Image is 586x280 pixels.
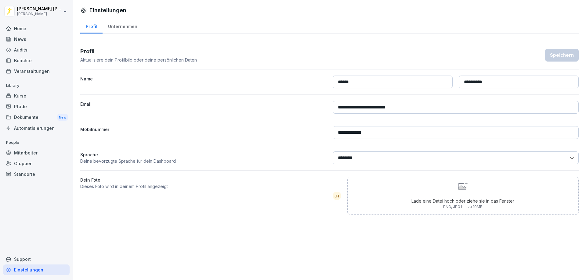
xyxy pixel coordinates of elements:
a: Profil [80,18,103,34]
a: Home [3,23,70,34]
div: Dokumente [3,112,70,123]
a: Kurse [3,90,70,101]
p: Deine bevorzugte Sprache für dein Dashboard [80,158,327,164]
label: Mobilnummer [80,126,327,139]
div: Speichern [550,52,574,58]
div: Support [3,254,70,264]
a: Unternehmen [103,18,143,34]
a: Veranstaltungen [3,66,70,76]
label: Dein Foto [80,177,327,183]
a: Pfade [3,101,70,112]
p: [PERSON_NAME] [17,12,62,16]
a: Automatisierungen [3,123,70,133]
a: Mitarbeiter [3,147,70,158]
a: Audits [3,44,70,55]
p: Lade eine Datei hoch oder ziehe sie in das Fenster [411,198,514,204]
div: JH [333,192,341,200]
a: News [3,34,70,44]
p: [PERSON_NAME] [PERSON_NAME] [17,6,62,12]
h1: Einstellungen [89,6,126,14]
p: PNG, JPG bis zu 10MB [411,204,514,210]
label: Name [80,76,327,88]
p: Library [3,81,70,90]
button: Speichern [545,49,579,62]
div: New [57,114,68,121]
label: Email [80,101,327,114]
h3: Profil [80,47,197,55]
a: Gruppen [3,158,70,169]
p: Sprache [80,151,327,158]
p: Dieses Foto wird in deinem Profil angezeigt [80,183,327,190]
a: Standorte [3,169,70,179]
a: Einstellungen [3,264,70,275]
p: Aktualisiere dein Profilbild oder deine persönlichen Daten [80,57,197,63]
p: People [3,138,70,147]
a: DokumenteNew [3,112,70,123]
a: Berichte [3,55,70,66]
